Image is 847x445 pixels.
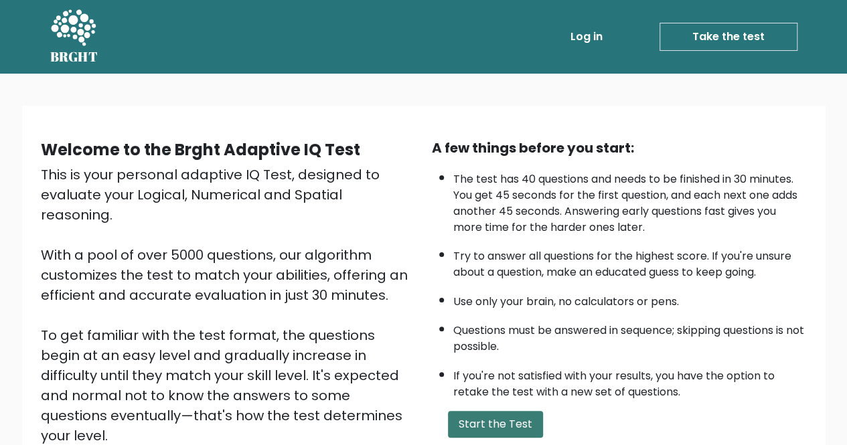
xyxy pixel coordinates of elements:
a: BRGHT [50,5,98,68]
li: Try to answer all questions for the highest score. If you're unsure about a question, make an edu... [453,242,807,280]
h5: BRGHT [50,49,98,65]
li: Use only your brain, no calculators or pens. [453,287,807,310]
a: Log in [565,23,608,50]
li: Questions must be answered in sequence; skipping questions is not possible. [453,316,807,355]
li: If you're not satisfied with your results, you have the option to retake the test with a new set ... [453,361,807,400]
li: The test has 40 questions and needs to be finished in 30 minutes. You get 45 seconds for the firs... [453,165,807,236]
div: A few things before you start: [432,138,807,158]
button: Start the Test [448,411,543,438]
a: Take the test [660,23,797,51]
b: Welcome to the Brght Adaptive IQ Test [41,139,360,161]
